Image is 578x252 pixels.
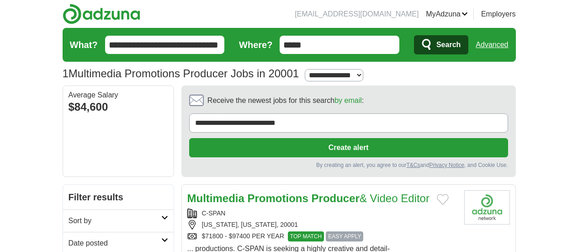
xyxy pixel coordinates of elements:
a: MyAdzuna [426,9,468,20]
div: By creating an alert, you agree to our and , and Cookie Use. [189,161,508,169]
a: T&Cs [406,162,420,168]
a: Sort by [63,209,174,232]
span: TOP MATCH [288,231,324,241]
img: Adzuna logo [63,4,140,24]
a: Employers [481,9,516,20]
button: Add to favorite jobs [437,194,449,205]
h2: Filter results [63,185,174,209]
label: Where? [239,38,272,52]
div: [US_STATE], [US_STATE], 20001 [187,220,457,230]
button: Search [414,35,468,54]
li: [EMAIL_ADDRESS][DOMAIN_NAME] [295,9,419,20]
a: Multimedia Promotions Producer& Video Editor [187,192,430,204]
a: Advanced [476,36,508,54]
h2: Date posted [69,238,161,249]
div: Average Salary [69,91,168,99]
div: $71800 - $97400 PER YEAR [187,231,457,241]
label: What? [70,38,98,52]
h1: Multimedia Promotions Producer Jobs in 20001 [63,67,299,80]
button: Create alert [189,138,508,157]
span: Search [436,36,461,54]
span: Receive the newest jobs for this search : [207,95,364,106]
strong: Multimedia [187,192,244,204]
strong: Producer [312,192,360,204]
img: Company logo [464,190,510,225]
div: $84,600 [69,99,168,115]
a: Privacy Notice [429,162,464,168]
strong: Promotions [248,192,308,204]
h2: Sort by [69,215,161,226]
span: EASY APPLY [326,231,363,241]
span: 1 [63,65,69,82]
div: C-SPAN [187,209,457,218]
a: by email [334,97,362,104]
